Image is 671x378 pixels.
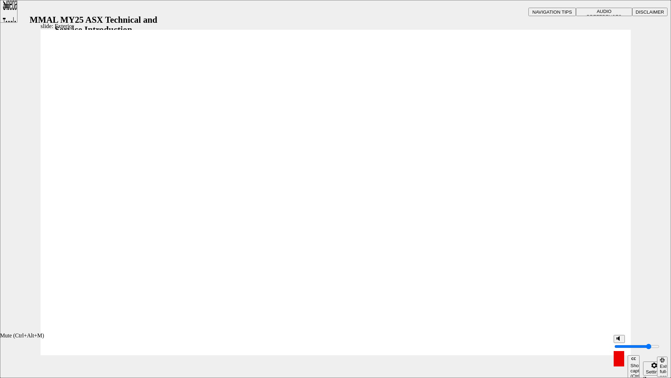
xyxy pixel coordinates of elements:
div: misc controls [610,355,654,378]
button: Show captions (Ctrl+Alt+C) [628,355,640,378]
button: Settings [643,362,665,376]
span: AUDIO PREFERENCES [587,9,622,19]
button: Exit full-screen (Ctrl+Alt+F) [657,357,668,377]
button: DISCLAIMER [632,8,668,16]
div: Settings [646,369,663,374]
button: AUDIO PREFERENCES [576,8,632,16]
nav: slide navigation [657,355,668,378]
span: DISCLAIMER [636,9,664,15]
